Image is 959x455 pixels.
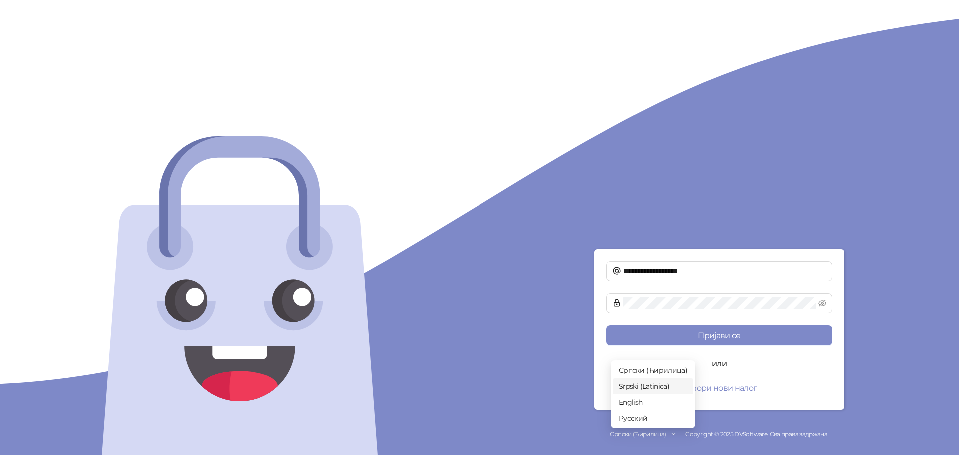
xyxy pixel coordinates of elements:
[619,413,687,424] span: Русский
[610,430,666,439] div: Српски (Ћирилица)
[606,378,832,398] button: Отвори нови налог
[619,381,687,392] span: Srpski (Latinica)
[98,136,382,455] img: logo-face.svg
[479,430,959,439] div: Copyright © 2025 DVSoftware. Сва права задржана.
[619,397,687,408] span: English
[619,365,687,376] span: Српски (Ћирилица)
[606,325,832,345] button: Пријави се
[606,384,832,393] a: Отвори нови налог
[704,357,735,370] span: или
[818,299,826,307] span: eye-invisible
